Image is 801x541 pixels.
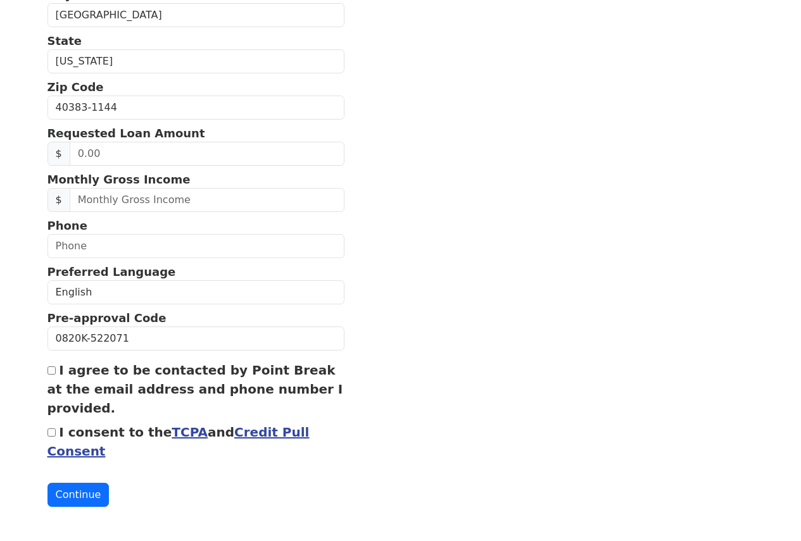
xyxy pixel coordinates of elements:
span: $ [47,188,70,212]
strong: Zip Code [47,80,104,94]
strong: Requested Loan Amount [47,127,205,140]
p: Monthly Gross Income [47,171,345,188]
a: TCPA [172,425,208,440]
strong: Preferred Language [47,265,176,278]
strong: State [47,34,82,47]
input: Monthly Gross Income [70,188,344,212]
button: Continue [47,483,110,507]
strong: Phone [47,219,87,232]
strong: Pre-approval Code [47,311,167,325]
input: Pre-approval Code [47,326,345,351]
input: Zip Code [47,96,345,120]
span: $ [47,142,70,166]
label: I agree to be contacted by Point Break at the email address and phone number I provided. [47,363,343,416]
input: 0.00 [70,142,344,166]
input: City [47,3,345,27]
label: I consent to the and [47,425,310,459]
input: Phone [47,234,345,258]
